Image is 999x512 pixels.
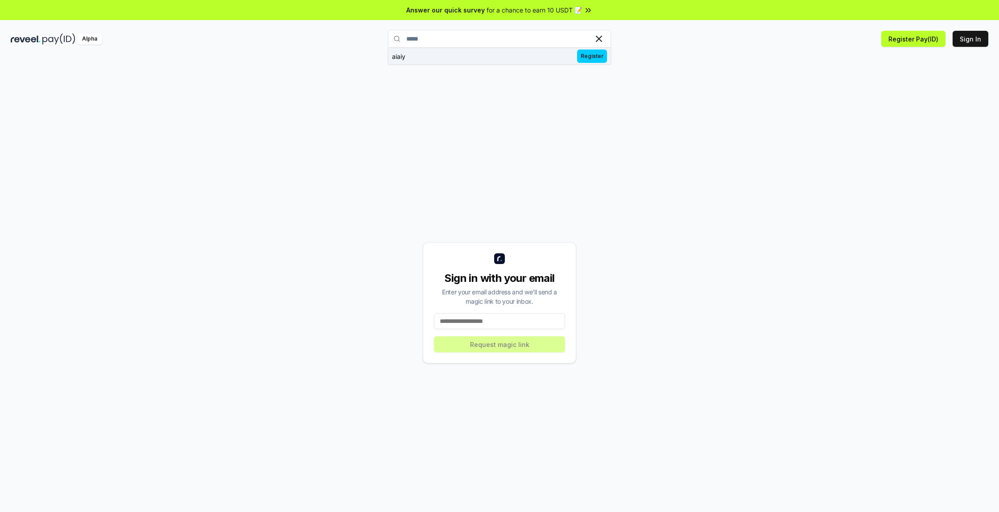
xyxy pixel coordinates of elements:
span: Register [577,50,607,63]
button: Register Pay(ID) [881,31,945,47]
span: Answer our quick survey [406,5,485,15]
button: aiaiyRegister [388,48,611,64]
img: logo_small [494,253,505,264]
span: for a chance to earn 10 USDT 📝 [487,5,582,15]
div: Sign in with your email [434,271,565,285]
div: Alpha [77,33,102,45]
div: Enter your email address and we’ll send a magic link to your inbox. [434,287,565,306]
img: reveel_dark [11,33,41,45]
div: aiaiy [392,52,405,61]
button: Sign In [953,31,988,47]
img: pay_id [42,33,75,45]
